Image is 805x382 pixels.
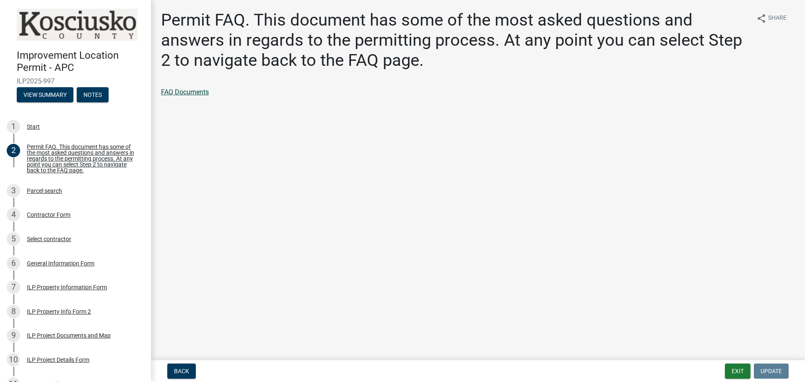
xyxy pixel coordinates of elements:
[768,13,787,23] span: Share
[27,144,138,173] div: Permit FAQ. This document has some of the most asked questions and answers in regards to the perm...
[27,284,107,290] div: ILP Property Information Form
[7,184,20,197] div: 3
[17,49,144,74] h4: Improvement Location Permit - APC
[17,92,73,99] wm-modal-confirm: Summary
[27,333,111,338] div: ILP Project Documents and Map
[27,309,91,314] div: ILP Property Info Form 2
[174,368,189,374] span: Back
[167,364,196,379] button: Back
[761,368,782,374] span: Update
[27,124,40,130] div: Start
[77,92,109,99] wm-modal-confirm: Notes
[161,10,750,70] h1: Permit FAQ. This document has some of the most asked questions and answers in regards to the perm...
[77,87,109,102] button: Notes
[7,281,20,294] div: 7
[27,260,94,266] div: General Information Form
[27,357,89,363] div: ILP Project Details Form
[17,87,73,102] button: View Summary
[7,329,20,342] div: 9
[17,9,138,41] img: Kosciusko County, Indiana
[7,208,20,221] div: 4
[7,144,20,157] div: 2
[7,353,20,366] div: 10
[27,212,70,218] div: Contractor Form
[725,364,750,379] button: Exit
[7,232,20,246] div: 5
[27,236,71,242] div: Select contractor
[756,13,766,23] i: share
[27,188,62,194] div: Parcel search
[754,364,789,379] button: Update
[161,88,209,96] a: FAQ Documents
[7,305,20,318] div: 8
[7,120,20,133] div: 1
[750,10,793,26] button: shareShare
[17,77,134,85] span: ILP2025-997
[7,257,20,270] div: 6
